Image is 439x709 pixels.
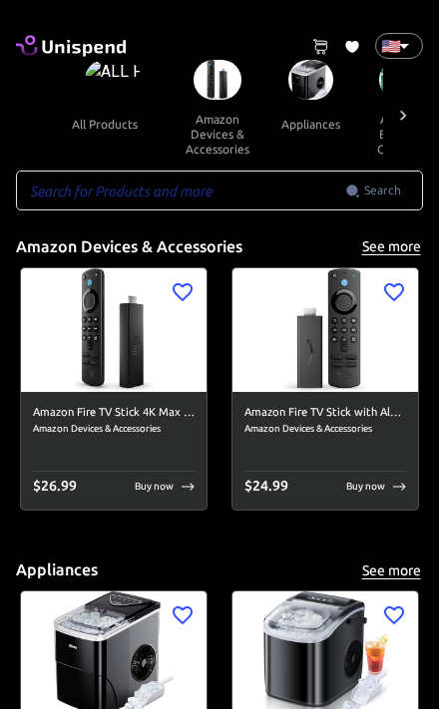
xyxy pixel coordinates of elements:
[194,60,241,100] img: Amazon Devices & Accessories
[33,478,77,494] span: $ 26.99
[244,478,288,494] span: $ 24.99
[375,33,423,59] div: 🇺🇸
[56,100,154,148] button: all products
[379,60,424,100] img: Audible Books & Originals
[135,479,174,494] p: Buy now
[359,234,423,259] button: See more
[170,100,265,169] button: amazon devices & accessories
[244,421,406,437] span: Amazon Devices & Accessories
[16,171,345,210] input: Search for Products and more
[232,268,418,392] img: Amazon Fire TV Stick with Alexa Voice Remote (includes TV controls), free &amp; live TV without c...
[359,558,423,583] button: See more
[33,421,195,437] span: Amazon Devices & Accessories
[21,268,207,392] img: Amazon Fire TV Stick 4K Max streaming device, Wi-Fi 6, Alexa Voice Remote (includes TV controls) ...
[33,404,195,422] h6: Amazon Fire TV Stick 4K Max streaming device, Wi-Fi 6, Alexa Voice Remote (includes TV controls)
[16,559,98,580] h5: Appliances
[265,100,356,148] button: appliances
[381,34,391,58] p: 🇺🇸
[85,60,142,100] img: ALL PRODUCTS
[364,180,401,200] span: Search
[244,404,406,422] h6: Amazon Fire TV Stick with Alexa Voice Remote (includes TV controls), free &amp; live TV without c...
[16,236,242,257] h5: Amazon Devices & Accessories
[346,479,385,494] p: Buy now
[288,60,334,100] img: Appliances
